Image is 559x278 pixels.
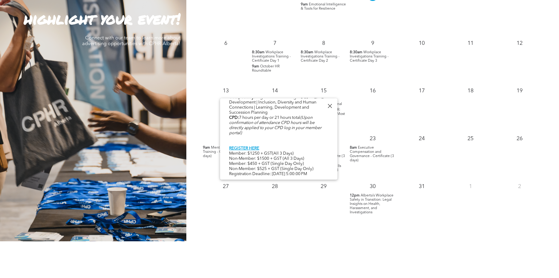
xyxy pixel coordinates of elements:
[301,3,346,11] span: Emotional Intelligence & Tools for Resilience
[252,64,259,69] span: 9am
[350,193,360,198] span: 12pm
[252,50,265,54] span: 8:30am
[350,194,393,214] span: Alberta’s Workplace Safety in Transition: Legal Insights on Health, Harassment, and Investigations
[229,146,259,150] a: REGISTER HERE
[269,181,280,192] p: 28
[416,38,427,49] p: 10
[367,85,378,96] p: 16
[465,181,476,192] p: 1
[465,133,476,144] p: 25
[350,146,394,162] span: Executive Compensation and Governance - Certificate (3 days)
[465,38,476,49] p: 11
[220,38,231,49] p: 6
[301,2,308,7] span: 9am
[220,85,231,96] p: 13
[416,133,427,144] p: 24
[416,85,427,96] p: 17
[24,8,180,29] strong: highlight your event!
[203,146,210,150] span: 9am
[301,51,340,63] span: Workplace Investigations Training - Certificate Day 2
[350,51,389,63] span: Workplace Investigations Training - Certificate Day 3
[416,181,427,192] p: 31
[514,181,525,192] p: 2
[350,50,362,54] span: 8:30am
[220,181,231,192] p: 27
[318,85,329,96] p: 15
[514,85,525,96] p: 19
[269,85,280,96] p: 14
[514,133,525,144] p: 26
[229,116,239,120] b: CPD:
[318,181,329,192] p: 29
[350,146,357,150] span: 8am
[367,181,378,192] p: 30
[82,36,180,46] span: Connect with our team to learn more about advertising opportunities with CPHR Alberta!
[301,98,313,102] span: 8:30am
[252,65,280,73] span: October HR Roundtable
[367,133,378,144] p: 23
[367,38,378,49] p: 9
[203,146,243,158] span: Mental Health Skills Training - Certificate (3 days)
[514,38,525,49] p: 12
[318,38,329,49] p: 8
[301,50,313,54] span: 8:30am
[269,38,280,49] p: 7
[465,85,476,96] p: 18
[252,51,291,63] span: Workplace Investigations Training - Certificate Day 1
